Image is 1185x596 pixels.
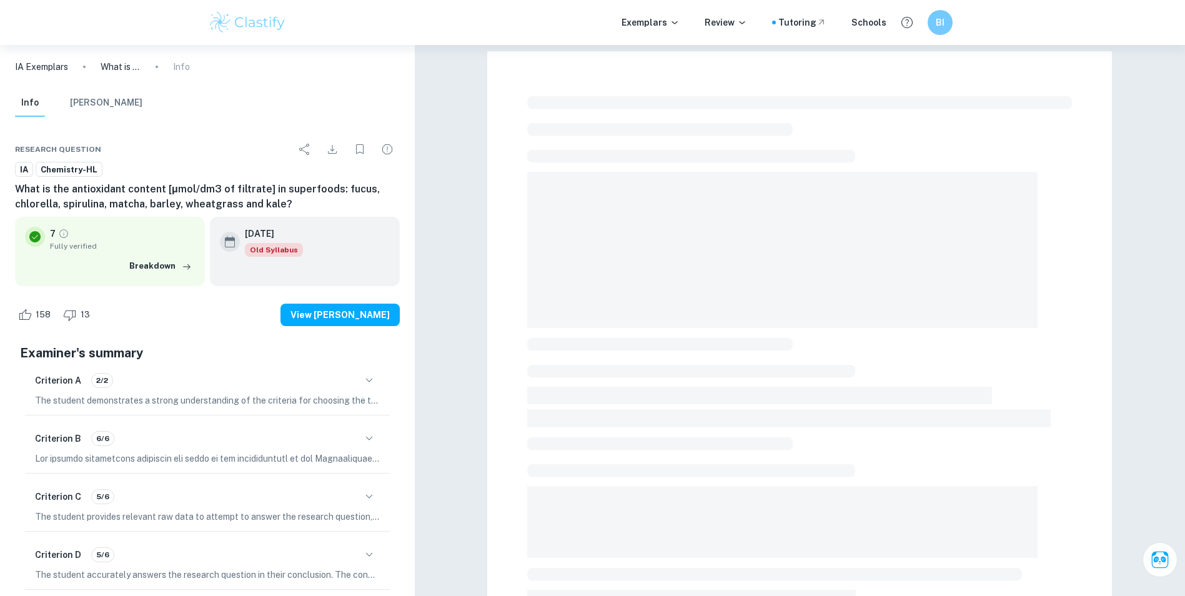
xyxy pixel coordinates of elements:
span: Chemistry-HL [36,164,102,176]
p: The student demonstrates a strong understanding of the criteria for choosing the topic and resear... [35,394,380,407]
div: Starting from the May 2025 session, the Chemistry IA requirements have changed. It's OK to refer ... [245,243,303,257]
p: Info [173,60,190,74]
img: Clastify logo [208,10,287,35]
p: The student provides relevant raw data to attempt to answer the research question, including both... [35,510,380,524]
h6: Criterion A [35,374,81,387]
p: Lor ipsumdo sitametcons adipiscin eli seddo ei tem incididuntutl et dol Magnaaliquae, adminim ven... [35,452,380,465]
p: What is the antioxidant content [μmol/dm3 of filtrate] in superfoods: fucus, chlorella, spirulina... [101,60,141,74]
p: Exemplars [622,16,680,29]
a: Tutoring [778,16,826,29]
div: Bookmark [347,137,372,162]
h5: Examiner's summary [20,344,395,362]
span: Fully verified [50,241,195,252]
button: Info [15,89,45,117]
button: View [PERSON_NAME] [280,304,400,326]
button: Breakdown [126,257,195,276]
a: Grade fully verified [58,228,69,239]
span: IA [16,164,32,176]
span: 5/6 [92,549,114,560]
p: The student accurately answers the research question in their conclusion. The conclusion is fully... [35,568,380,582]
div: Like [15,305,57,325]
a: Chemistry-HL [36,162,102,177]
h6: BI [933,16,947,29]
span: 13 [74,309,97,321]
div: Share [292,137,317,162]
a: IA [15,162,33,177]
p: 7 [50,227,56,241]
a: Schools [851,16,886,29]
span: 6/6 [92,433,114,444]
span: 2/2 [92,375,112,386]
div: Report issue [375,137,400,162]
p: Review [705,16,747,29]
span: 158 [29,309,57,321]
button: Ask Clai [1143,542,1178,577]
h6: Criterion C [35,490,81,504]
div: Download [320,137,345,162]
h6: Criterion B [35,432,81,445]
div: Dislike [60,305,97,325]
button: [PERSON_NAME] [70,89,142,117]
button: Help and Feedback [896,12,918,33]
span: 5/6 [92,491,114,502]
a: IA Exemplars [15,60,68,74]
span: Research question [15,144,101,155]
h6: Criterion D [35,548,81,562]
h6: What is the antioxidant content [μmol/dm3 of filtrate] in superfoods: fucus, chlorella, spirulina... [15,182,400,212]
button: BI [928,10,953,35]
span: Old Syllabus [245,243,303,257]
h6: [DATE] [245,227,293,241]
